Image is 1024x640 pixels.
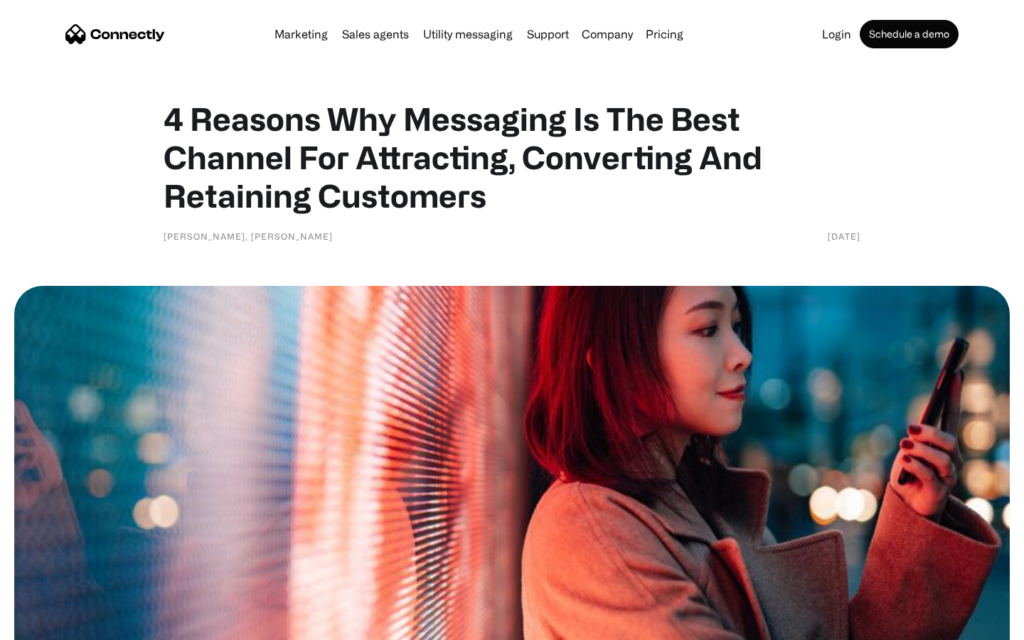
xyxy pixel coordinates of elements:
a: Pricing [640,28,689,40]
ul: Language list [28,615,85,635]
a: Schedule a demo [860,20,959,48]
a: Sales agents [336,28,415,40]
a: Support [521,28,575,40]
a: Marketing [269,28,334,40]
a: Login [816,28,857,40]
div: Company [582,24,633,44]
aside: Language selected: English [14,615,85,635]
h1: 4 Reasons Why Messaging Is The Best Channel For Attracting, Converting And Retaining Customers [164,100,860,215]
div: [DATE] [828,229,860,243]
div: [PERSON_NAME], [PERSON_NAME] [164,229,333,243]
a: Utility messaging [417,28,518,40]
